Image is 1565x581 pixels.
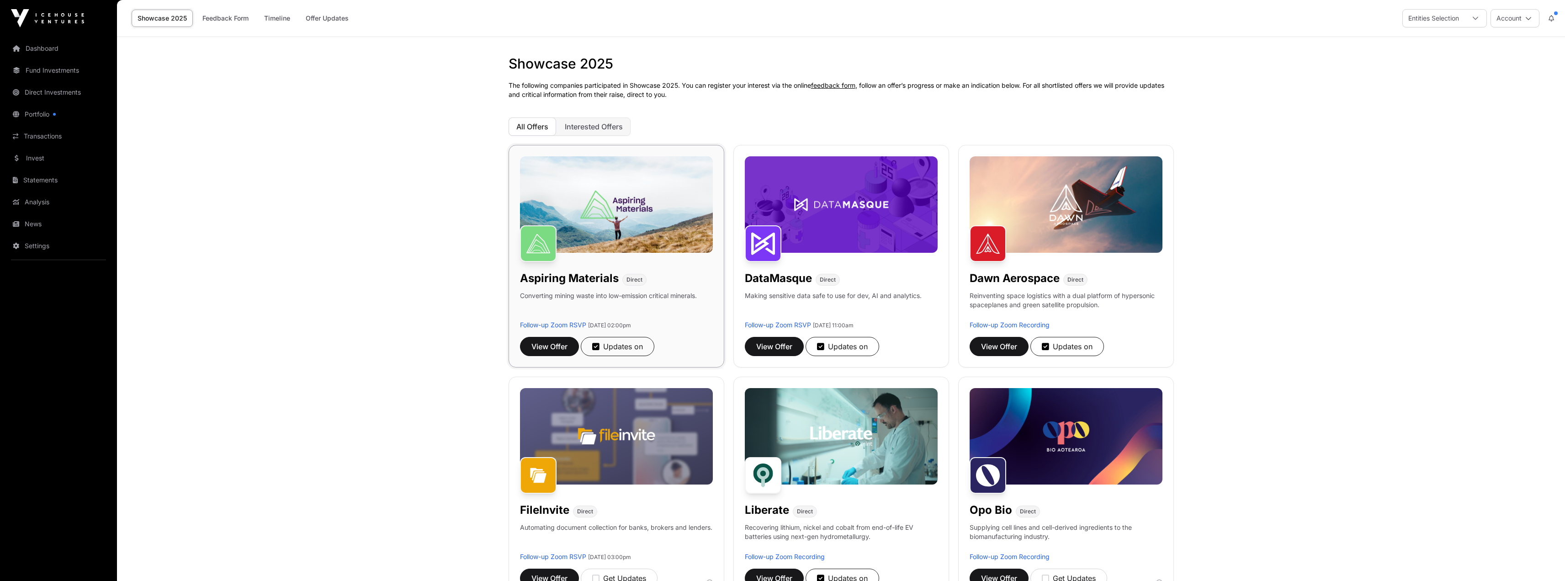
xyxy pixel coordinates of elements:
[1519,537,1565,581] iframe: Chat Widget
[520,388,713,485] img: File-Invite-Banner.jpg
[817,341,868,352] div: Updates on
[970,523,1162,541] p: Supplying cell lines and cell-derived ingredients to the biomanufacturing industry.
[1030,337,1104,356] button: Updates on
[581,337,654,356] button: Updates on
[300,10,355,27] a: Offer Updates
[626,276,642,283] span: Direct
[520,523,712,552] p: Automating document collection for banks, brokers and lenders.
[970,503,1012,517] h1: Opo Bio
[745,337,804,356] button: View Offer
[7,82,110,102] a: Direct Investments
[745,321,811,329] a: Follow-up Zoom RSVP
[258,10,296,27] a: Timeline
[970,388,1162,485] img: Opo-Bio-Banner.jpg
[970,271,1060,286] h1: Dawn Aerospace
[509,81,1174,99] p: The following companies participated in Showcase 2025. You can register your interest via the onl...
[797,508,813,515] span: Direct
[7,104,110,124] a: Portfolio
[7,148,110,168] a: Invest
[531,341,568,352] span: View Offer
[196,10,255,27] a: Feedback Form
[7,38,110,59] a: Dashboard
[577,508,593,515] span: Direct
[520,271,619,286] h1: Aspiring Materials
[509,117,556,136] button: All Offers
[970,553,1050,560] a: Follow-up Zoom Recording
[1491,9,1539,27] button: Account
[520,225,557,262] img: Aspiring Materials
[970,291,1162,320] p: Reinventing space logistics with a dual platform of hypersonic spaceplanes and green satellite pr...
[592,341,643,352] div: Updates on
[756,341,792,352] span: View Offer
[745,271,812,286] h1: DataMasque
[745,503,789,517] h1: Liberate
[520,553,586,560] a: Follow-up Zoom RSVP
[132,10,193,27] a: Showcase 2025
[745,457,781,494] img: Liberate
[745,291,922,320] p: Making sensitive data safe to use for dev, AI and analytics.
[970,457,1006,494] img: Opo Bio
[1042,341,1093,352] div: Updates on
[745,523,938,552] p: Recovering lithium, nickel and cobalt from end-of-life EV batteries using next-gen hydrometallurgy.
[557,117,631,136] button: Interested Offers
[970,156,1162,253] img: Dawn-Banner.jpg
[7,126,110,146] a: Transactions
[11,9,84,27] img: Icehouse Ventures Logo
[970,225,1006,262] img: Dawn Aerospace
[7,60,110,80] a: Fund Investments
[820,276,836,283] span: Direct
[520,503,569,517] h1: FileInvite
[7,214,110,234] a: News
[588,322,631,329] span: [DATE] 02:00pm
[520,291,697,320] p: Converting mining waste into low-emission critical minerals.
[7,236,110,256] a: Settings
[516,122,548,131] span: All Offers
[811,81,855,89] a: feedback form
[1067,276,1083,283] span: Direct
[520,156,713,253] img: Aspiring-Banner.jpg
[806,337,879,356] button: Updates on
[509,55,1174,72] h1: Showcase 2025
[970,337,1029,356] button: View Offer
[520,457,557,494] img: FileInvite
[1403,10,1464,27] div: Entities Selection
[981,341,1017,352] span: View Offer
[745,156,938,253] img: DataMasque-Banner.jpg
[970,321,1050,329] a: Follow-up Zoom Recording
[7,192,110,212] a: Analysis
[565,122,623,131] span: Interested Offers
[813,322,854,329] span: [DATE] 11:00am
[520,321,586,329] a: Follow-up Zoom RSVP
[1020,508,1036,515] span: Direct
[745,553,825,560] a: Follow-up Zoom Recording
[745,388,938,485] img: Liberate-Banner.jpg
[588,554,631,560] span: [DATE] 03:00pm
[7,170,110,190] a: Statements
[745,225,781,262] img: DataMasque
[520,337,579,356] button: View Offer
